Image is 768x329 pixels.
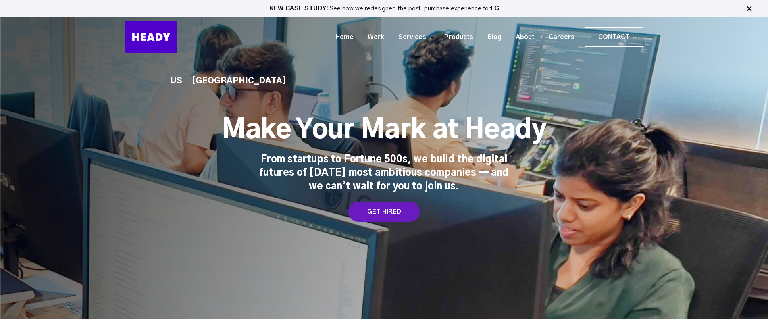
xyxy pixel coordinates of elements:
a: LG [491,6,499,12]
img: Close Bar [745,5,753,13]
a: Blog [477,30,506,45]
div: Navigation Menu [185,27,643,47]
strong: NEW CASE STUDY: [269,6,330,12]
a: Careers [539,30,579,45]
a: [GEOGRAPHIC_DATA] [192,77,286,85]
a: US [171,77,182,85]
h1: Make Your Mark at Heady [222,115,547,147]
a: Products [434,30,477,45]
a: Work [358,30,388,45]
img: Heady_Logo_Web-01 (1) [125,21,177,53]
a: Home [325,30,358,45]
div: From startups to Fortune 500s, we build the digital futures of [DATE] most ambitious companies — ... [259,153,509,194]
p: See how we redesigned the post-purchase experience for [4,6,764,12]
a: Services [388,30,430,45]
a: About [506,30,539,45]
a: GET HIRED [348,202,420,222]
a: Contact [585,28,643,46]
